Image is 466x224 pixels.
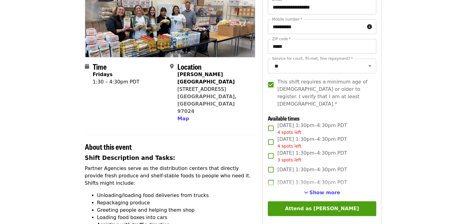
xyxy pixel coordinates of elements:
li: Loading food boxes into cars [97,214,256,221]
span: [DATE] 1:30pm–4:30pm PDT [277,166,347,173]
span: Show more [309,190,340,195]
li: Repackaging produce [97,199,256,207]
span: Map [177,116,189,122]
div: [STREET_ADDRESS] [177,86,250,93]
span: [DATE] 1:30pm–4:30pm PDT [277,179,347,186]
span: 3 spots left [277,157,301,162]
li: Unloading/loading food deliveries from trucks [97,192,256,199]
span: Available times [268,114,300,122]
i: calendar icon [85,64,89,69]
strong: Fridays [93,71,113,77]
i: circle-info icon [367,24,372,30]
button: Attend as [PERSON_NAME] [268,201,376,216]
span: Time [93,61,107,72]
span: [DATE] 1:30pm–4:30pm PDT [277,136,347,149]
span: 4 spots left [277,130,301,135]
p: Partner Agencies serve as the distribution centers that directly provide fresh produce and shelf-... [85,165,256,187]
input: Mobile number [268,19,364,34]
i: map-marker-alt icon [170,64,174,69]
span: Location [177,61,202,72]
label: ZIP code [272,37,290,41]
h3: Shift Description and Tasks: [85,154,256,162]
li: Greeting people and helping them shop [97,207,256,214]
button: Map [177,115,189,122]
label: Mobile number [272,17,302,21]
button: See more timeslots [304,189,340,196]
span: [DATE] 1:30pm–4:30pm PDT [277,149,347,163]
strong: [PERSON_NAME][GEOGRAPHIC_DATA] [177,71,235,85]
label: Service for court, Tri-met, fine repayment? [272,57,353,60]
span: [DATE] 1:30pm–4:30pm PDT [277,122,347,136]
span: About this event [85,141,132,152]
a: [GEOGRAPHIC_DATA], [GEOGRAPHIC_DATA] 97024 [177,94,237,114]
button: Open [366,62,374,70]
span: 4 spots left [277,144,301,149]
input: ZIP code [268,39,376,54]
span: This shift requires a minimum age of [DEMOGRAPHIC_DATA] or older to register. I verify that I am ... [277,78,371,108]
div: 1:30 – 4:30pm PDT [93,78,140,86]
